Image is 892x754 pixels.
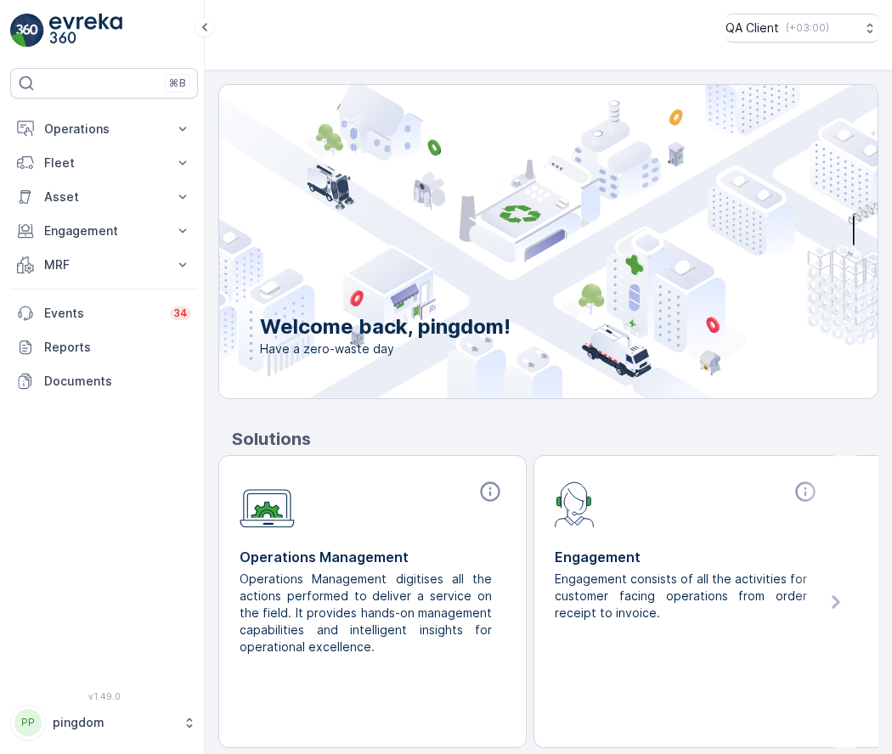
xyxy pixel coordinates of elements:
[260,313,511,340] p: Welcome back, pingdom!
[44,222,164,239] p: Engagement
[10,214,198,248] button: Engagement
[53,714,174,731] p: pingdom
[10,146,198,180] button: Fleet
[555,571,807,622] p: Engagement consists of all the activities for customer facing operations from order receipt to in...
[240,480,295,528] img: module-icon
[555,547,821,567] p: Engagement
[49,14,122,48] img: logo_light-DOdMpM7g.png
[10,248,198,282] button: MRF
[44,305,160,322] p: Events
[10,112,198,146] button: Operations
[44,373,191,390] p: Documents
[143,85,878,398] img: city illustration
[44,121,164,138] p: Operations
[173,307,188,320] p: 34
[725,14,878,42] button: QA Client(+03:00)
[44,155,164,172] p: Fleet
[232,426,878,452] p: Solutions
[10,296,198,330] a: Events34
[10,14,44,48] img: logo
[10,180,198,214] button: Asset
[10,691,198,701] span: v 1.49.0
[10,364,198,398] a: Documents
[44,188,164,205] p: Asset
[786,21,829,35] p: ( +03:00 )
[260,340,511,357] span: Have a zero-waste day
[44,256,164,273] p: MRF
[10,705,198,740] button: PPpingdom
[169,76,186,90] p: ⌘B
[10,330,198,364] a: Reports
[725,20,779,37] p: QA Client
[240,547,505,567] p: Operations Management
[555,480,595,527] img: module-icon
[44,339,191,356] p: Reports
[14,709,42,736] div: PP
[240,571,492,656] p: Operations Management digitises all the actions performed to deliver a service on the field. It p...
